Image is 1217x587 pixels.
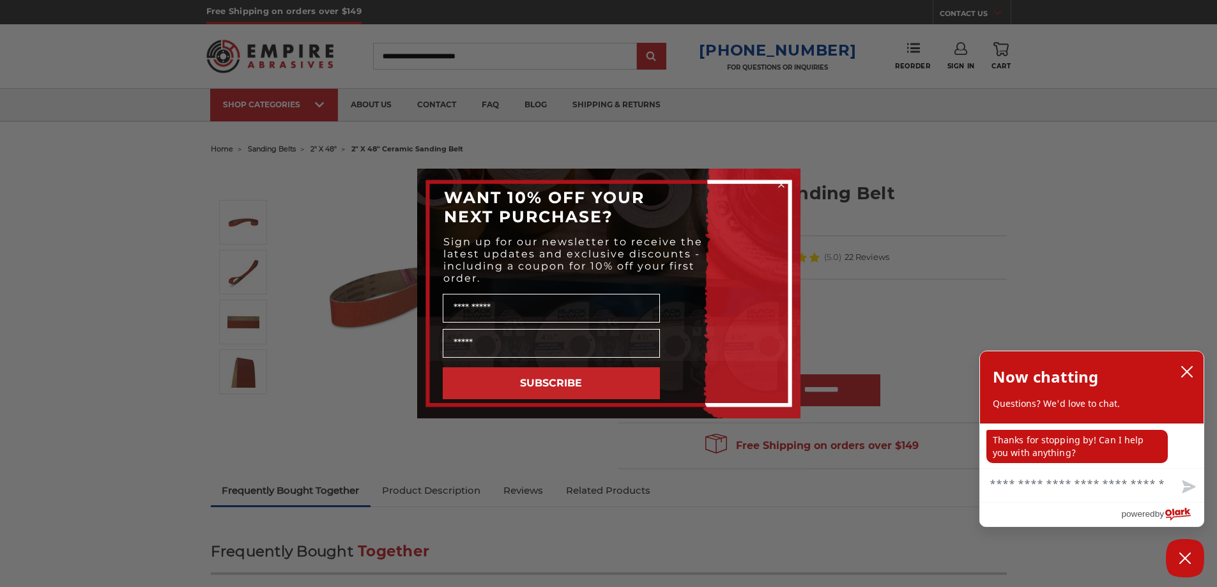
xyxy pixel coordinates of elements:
span: powered [1121,506,1154,522]
div: chat [980,423,1204,468]
span: WANT 10% OFF YOUR NEXT PURCHASE? [444,188,645,226]
h2: Now chatting [993,364,1098,390]
button: SUBSCRIBE [443,367,660,399]
p: Questions? We'd love to chat. [993,397,1191,410]
button: Close Chatbox [1166,539,1204,577]
p: Thanks for stopping by! Can I help you with anything? [986,430,1168,463]
button: Close dialog [775,178,788,191]
button: Send message [1172,473,1204,502]
div: olark chatbox [979,351,1204,527]
a: Powered by Olark [1121,503,1204,526]
button: close chatbox [1177,362,1197,381]
span: Sign up for our newsletter to receive the latest updates and exclusive discounts - including a co... [443,236,703,284]
span: by [1155,506,1164,522]
input: Email [443,329,660,358]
